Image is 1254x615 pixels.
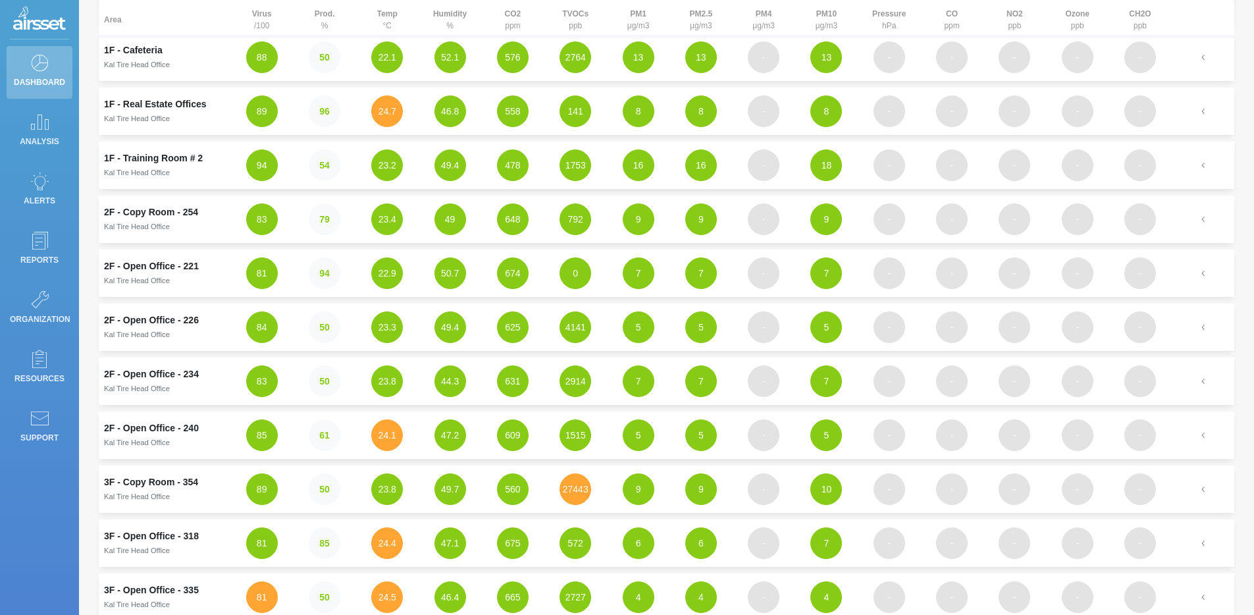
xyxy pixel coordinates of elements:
button: 5 [685,419,717,451]
button: - [1124,149,1156,181]
button: 2764 [560,41,591,73]
td: 1F - CafeteriaKal Tire Head Office [99,34,230,81]
strong: Virus [252,9,272,18]
strong: CO2 [505,9,521,18]
button: 46.4 [434,581,466,613]
button: 9 [623,473,654,505]
button: 83 [246,203,278,235]
button: 4 [623,581,654,613]
button: - [1124,203,1156,235]
button: - [936,41,968,73]
button: 83 [246,365,278,397]
strong: 50 [319,484,330,495]
button: - [999,365,1030,397]
button: - [936,257,968,289]
button: 23.3 [371,311,403,343]
button: 7 [685,365,717,397]
button: 96 [309,95,340,127]
strong: PM2.5 [690,9,713,18]
button: 50.7 [434,257,466,289]
button: - [936,419,968,451]
strong: CH2O [1129,9,1151,18]
button: 89 [246,95,278,127]
button: - [1124,95,1156,127]
button: - [936,527,968,559]
button: 47.1 [434,527,466,559]
small: Kal Tire Head Office [104,493,170,500]
button: 6 [685,527,717,559]
button: - [1062,257,1093,289]
button: 9 [685,473,717,505]
button: 2727 [560,581,591,613]
a: Analysis [7,105,72,158]
button: 5 [623,311,654,343]
button: - [874,473,905,505]
button: 2914 [560,365,591,397]
button: 478 [497,149,529,181]
button: 631 [497,365,529,397]
strong: Temp [377,9,398,18]
button: 9 [685,203,717,235]
button: 1753 [560,149,591,181]
button: 46.8 [434,95,466,127]
button: 50 [309,473,340,505]
button: 52.1 [434,41,466,73]
a: Alerts [7,165,72,217]
strong: TVOCs [562,9,588,18]
td: 2F - Copy Room - 254Kal Tire Head Office [99,196,230,243]
button: 94 [309,257,340,289]
button: 8 [623,95,654,127]
button: 5 [810,419,842,451]
img: Logo [13,7,66,33]
button: - [1124,473,1156,505]
button: 79 [309,203,340,235]
td: 2F - Open Office - 221Kal Tire Head Office [99,250,230,297]
button: 27443 [560,473,591,505]
button: 7 [623,257,654,289]
button: - [1062,95,1093,127]
button: - [748,581,779,613]
strong: PM1 [630,9,646,18]
button: 49.4 [434,149,466,181]
small: Kal Tire Head Office [104,331,170,338]
button: - [874,257,905,289]
p: Reports [10,250,69,270]
button: 61 [309,419,340,451]
strong: Prod. [315,9,335,18]
td: 2F - Open Office - 226Kal Tire Head Office [99,304,230,351]
button: 24.5 [371,581,403,613]
small: Kal Tire Head Office [104,439,170,446]
small: Kal Tire Head Office [104,115,170,122]
button: 1515 [560,419,591,451]
strong: PM10 [816,9,837,18]
button: - [936,203,968,235]
button: 141 [560,95,591,127]
a: Reports [7,224,72,277]
button: 792 [560,203,591,235]
button: - [936,581,968,613]
button: 665 [497,581,529,613]
button: - [936,95,968,127]
button: - [1124,581,1156,613]
button: 0 [560,257,591,289]
td: 1F - Real Estate OfficesKal Tire Head Office [99,88,230,135]
button: - [874,95,905,127]
button: - [999,419,1030,451]
button: 22.9 [371,257,403,289]
small: Kal Tire Head Office [104,223,170,230]
button: 5 [685,311,717,343]
button: - [999,581,1030,613]
button: 13 [685,41,717,73]
button: 558 [497,95,529,127]
button: - [936,311,968,343]
button: 85 [246,419,278,451]
button: 7 [623,365,654,397]
button: - [1124,365,1156,397]
button: 674 [497,257,529,289]
button: 50 [309,41,340,73]
a: Dashboard [7,46,72,99]
p: Resources [10,369,69,388]
p: Analysis [10,132,69,151]
button: 4 [810,581,842,613]
button: 572 [560,527,591,559]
